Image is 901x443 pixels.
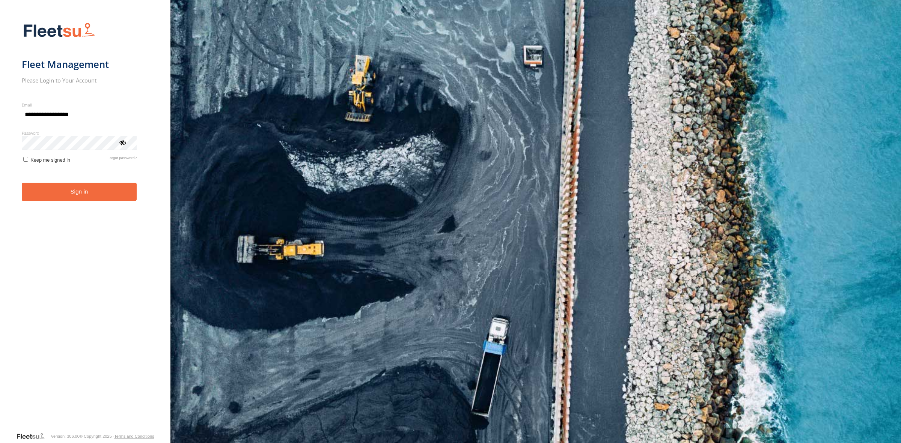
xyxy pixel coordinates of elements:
[22,21,97,40] img: Fleetsu
[22,102,137,108] label: Email
[51,434,79,438] div: Version: 306.00
[16,432,51,440] a: Visit our Website
[114,434,154,438] a: Terms and Conditions
[30,157,70,163] span: Keep me signed in
[22,183,137,201] button: Sign in
[22,18,149,432] form: main
[22,77,137,84] h2: Please Login to Your Account
[80,434,154,438] div: © Copyright 2025 -
[119,138,126,146] div: ViewPassword
[107,156,137,163] a: Forgot password?
[22,130,137,136] label: Password
[22,58,137,71] h1: Fleet Management
[23,157,28,162] input: Keep me signed in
